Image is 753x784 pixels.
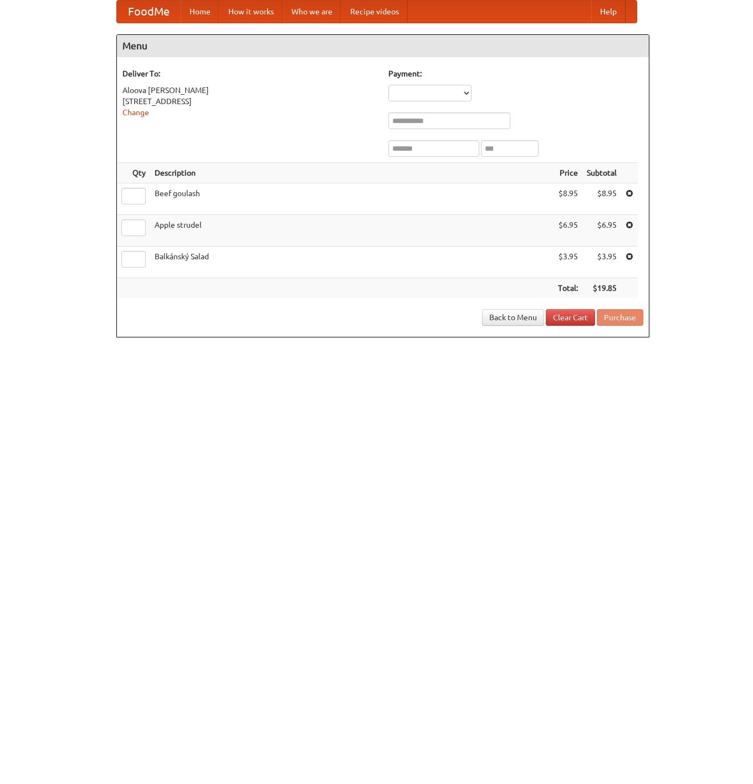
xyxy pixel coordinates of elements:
[546,309,595,326] a: Clear Cart
[341,1,408,23] a: Recipe videos
[122,108,149,117] a: Change
[150,183,554,215] td: Beef goulash
[554,247,582,278] td: $3.95
[582,163,621,183] th: Subtotal
[554,163,582,183] th: Price
[554,183,582,215] td: $8.95
[582,278,621,299] th: $19.85
[122,68,377,79] h5: Deliver To:
[482,309,544,326] a: Back to Menu
[150,163,554,183] th: Description
[150,247,554,278] td: Balkánský Salad
[150,215,554,247] td: Apple strudel
[219,1,283,23] a: How it works
[283,1,341,23] a: Who we are
[117,163,150,183] th: Qty
[554,215,582,247] td: $6.95
[582,183,621,215] td: $8.95
[117,35,649,57] h4: Menu
[181,1,219,23] a: Home
[554,278,582,299] th: Total:
[122,96,377,107] div: [STREET_ADDRESS]
[122,85,377,96] div: Aloova [PERSON_NAME]
[591,1,626,23] a: Help
[597,309,643,326] button: Purchase
[582,215,621,247] td: $6.95
[117,1,181,23] a: FoodMe
[388,68,643,79] h5: Payment:
[582,247,621,278] td: $3.95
